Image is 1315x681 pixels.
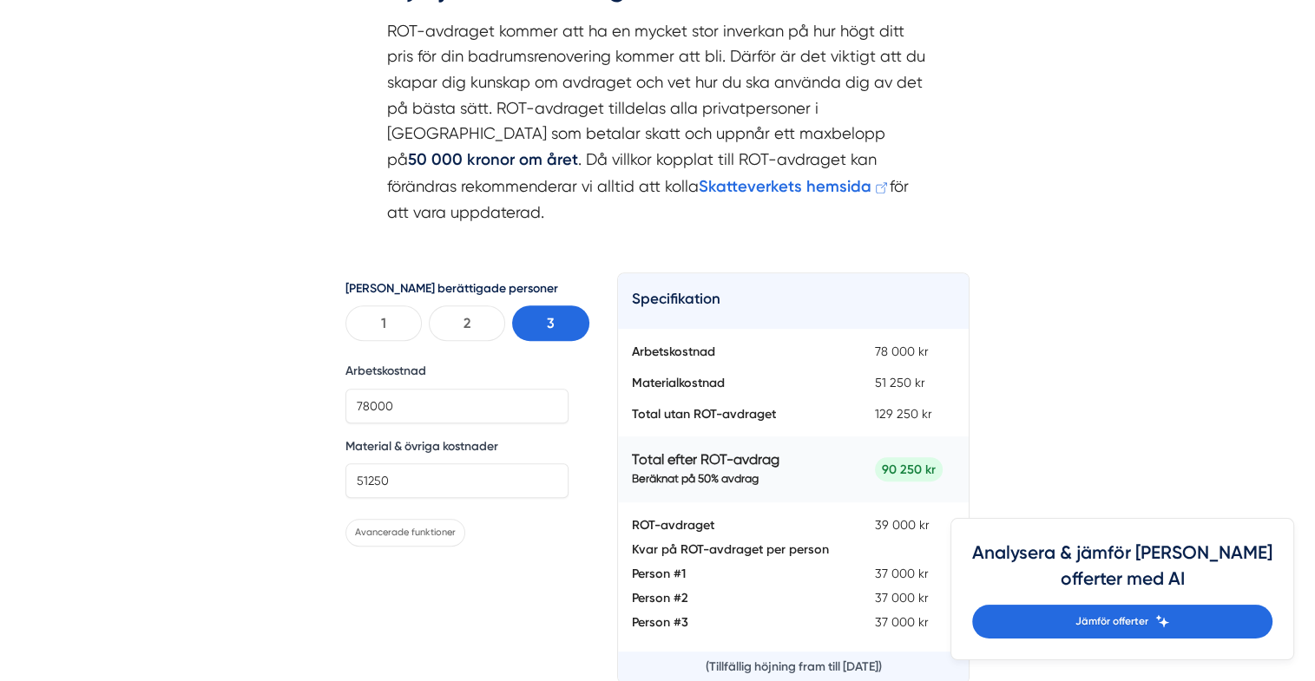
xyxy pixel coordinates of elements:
[429,305,505,341] button: 2
[861,565,969,582] div: 37 000 kr
[699,177,890,195] a: Skatteverkets hemsida
[618,613,847,631] div: Person # 3
[345,519,465,546] button: Avancerade funktioner
[861,589,969,606] div: 37 000 kr
[972,540,1272,605] h4: Analysera & jämför [PERSON_NAME] offerter med AI
[861,343,969,360] div: 78 000 kr
[345,437,569,456] label: Material & övriga kostnader
[861,374,969,391] div: 51 250 kr
[345,362,569,381] label: Arbetskostnad
[875,457,943,481] span: 90 250 kr
[632,287,956,315] h5: Specifikation
[972,605,1272,638] a: Jämför offerter
[512,305,588,341] button: 3
[861,405,969,422] div: 129 250 kr
[632,450,833,469] p: Total efter ROT-avdrag
[408,150,578,169] strong: 50 000 kronor om året
[1075,613,1148,630] span: Jämför offerter
[618,405,847,422] div: Total utan ROT-avdraget
[618,565,847,582] div: Person # 1
[618,589,847,606] div: Person # 2
[861,516,969,534] div: 39 000 kr
[618,374,847,391] div: Materialkostnad
[345,279,589,298] h6: [PERSON_NAME] berättigade personer
[618,343,847,360] div: Arbetskostnad
[699,177,871,196] strong: Skatteverkets hemsida
[861,613,969,631] div: 37 000 kr
[387,18,929,226] p: ROT-avdraget kommer att ha en mycket stor inverkan på hur högt ditt pris för din badrumsrenoverin...
[618,516,847,534] div: ROT-avdraget
[618,540,970,565] div: Kvar på ROT-avdraget per person
[632,470,833,488] p: Beräknat på 50% avdrag
[345,305,422,341] button: 1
